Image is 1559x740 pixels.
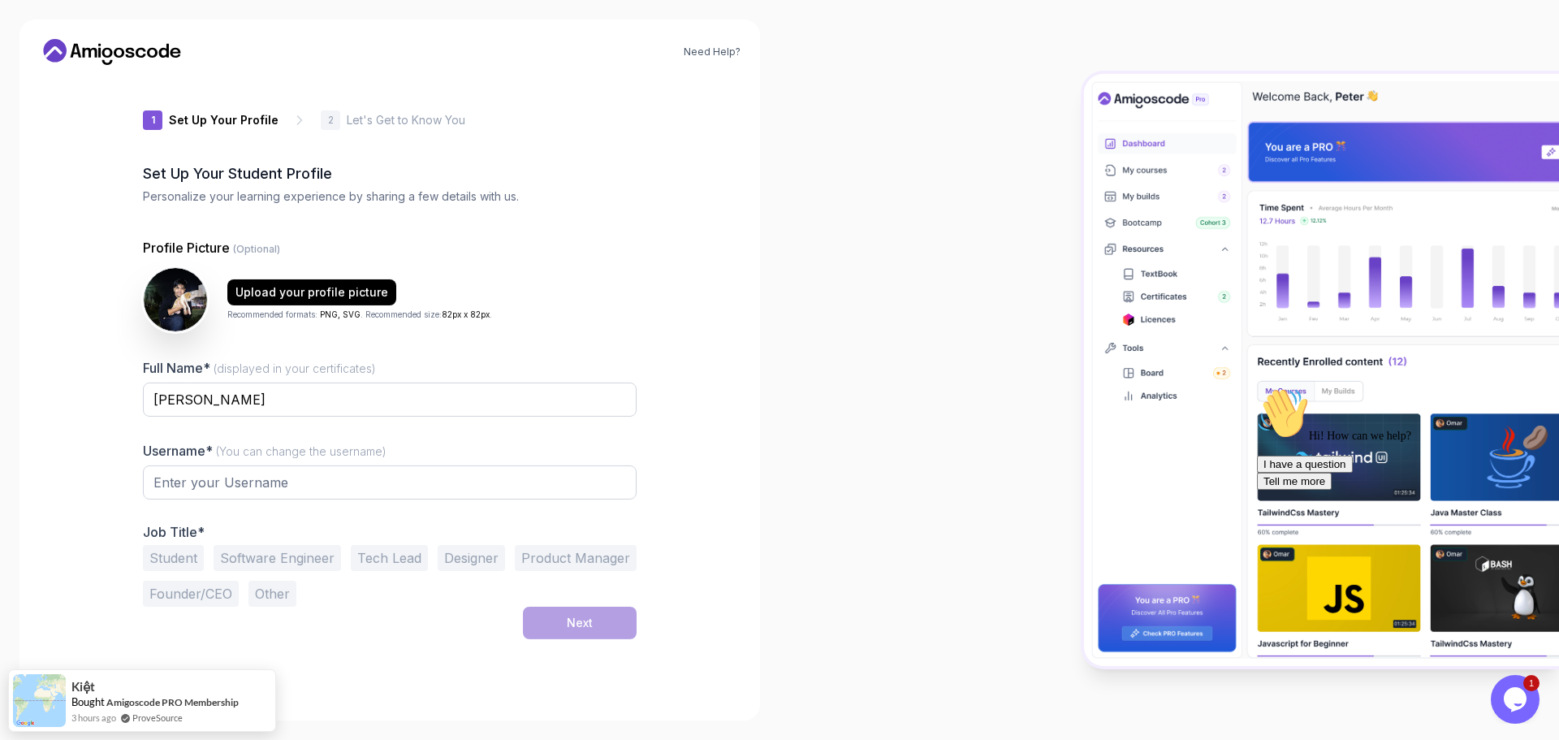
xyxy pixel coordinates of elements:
p: 2 [328,115,334,125]
button: Upload your profile picture [227,279,396,305]
div: Upload your profile picture [235,283,388,300]
button: Other [248,581,296,607]
label: Username* [143,443,387,459]
div: Next [567,615,593,631]
button: Tech Lead [351,545,428,571]
span: (Optional) [233,243,280,255]
a: Home link [39,39,185,65]
input: Enter your Full Name [143,383,637,417]
input: Enter your Username [143,465,637,500]
span: PNG, SVG [320,309,361,318]
iframe: chat widget [1491,675,1543,724]
p: Recommended formats: . Recommended size: . [227,308,492,320]
span: Kiệt [71,680,95,694]
img: provesource social proof notification image [13,674,66,727]
img: :wave: [6,6,58,58]
img: user profile image [144,268,207,331]
p: 1 [151,115,155,125]
h2: Set Up Your Student Profile [143,162,637,185]
span: 82px x 82px [442,309,490,318]
iframe: chat widget [1250,381,1543,667]
button: I have a question [6,75,102,92]
button: Founder/CEO [143,581,239,607]
span: (You can change the username) [216,444,387,458]
button: Software Engineer [214,545,341,571]
p: Job Title* [143,524,637,540]
span: 3 hours ago [71,711,116,725]
p: Set Up Your Profile [169,112,279,128]
span: Hi! How can we help? [6,49,161,61]
p: Personalize your learning experience by sharing a few details with us. [143,188,637,205]
button: Next [523,607,637,639]
p: Let's Get to Know You [347,112,465,128]
img: Amigoscode Dashboard [1084,74,1559,666]
label: Full Name* [143,360,376,376]
a: ProveSource [132,711,183,725]
a: Need Help? [684,45,741,58]
button: Tell me more [6,92,81,109]
div: 👋Hi! How can we help?I have a questionTell me more [6,6,299,109]
button: Designer [438,545,505,571]
span: (displayed in your certificates) [214,361,376,375]
span: Bought [71,695,105,708]
p: Profile Picture [143,238,637,257]
a: Amigoscode PRO Membership [106,696,239,708]
button: Student [143,545,204,571]
button: Product Manager [515,545,637,571]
